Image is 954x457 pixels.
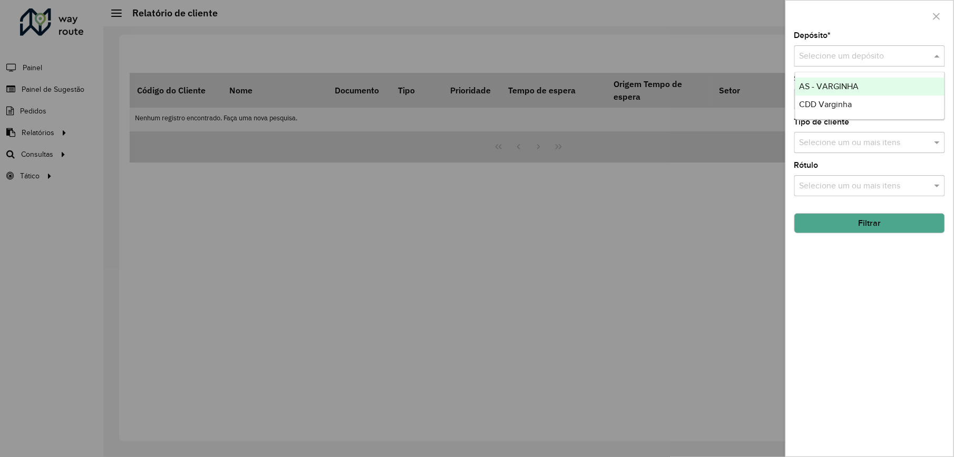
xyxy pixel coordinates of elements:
[794,29,831,42] label: Depósito
[800,100,852,109] span: CDD Varginha
[794,213,945,233] button: Filtrar
[794,159,819,172] label: Rótulo
[794,116,850,128] label: Tipo de cliente
[795,72,945,120] ng-dropdown-panel: Options list
[794,72,815,85] label: Setor
[800,82,859,91] span: AS - VARGINHA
